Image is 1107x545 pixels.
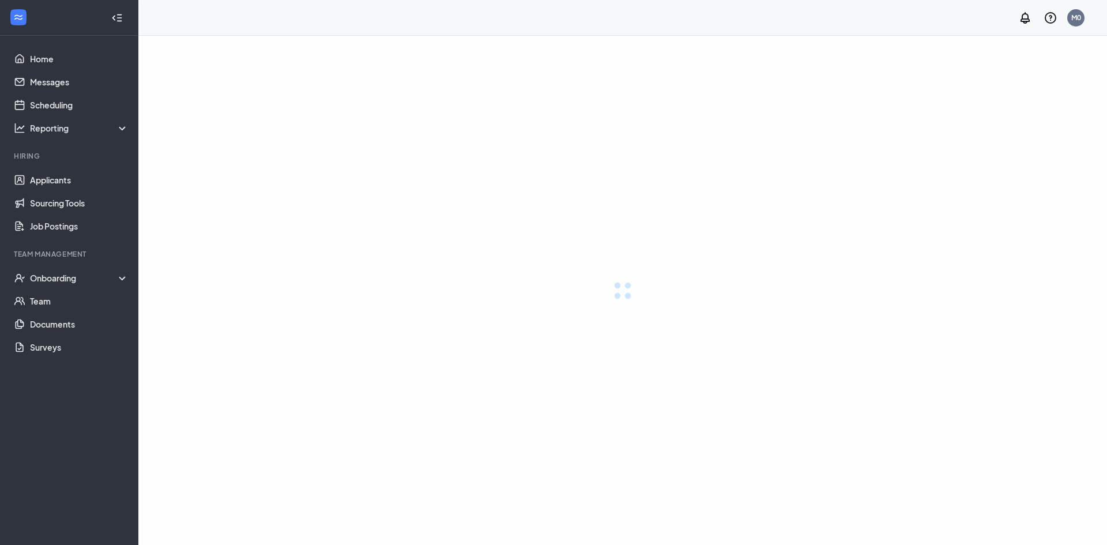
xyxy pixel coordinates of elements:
[1071,13,1081,22] div: M0
[14,151,126,161] div: Hiring
[1018,11,1032,25] svg: Notifications
[14,249,126,259] div: Team Management
[30,191,129,215] a: Sourcing Tools
[1044,11,1057,25] svg: QuestionInfo
[14,272,25,284] svg: UserCheck
[30,93,129,116] a: Scheduling
[30,313,129,336] a: Documents
[30,122,129,134] div: Reporting
[30,336,129,359] a: Surveys
[30,168,129,191] a: Applicants
[30,290,129,313] a: Team
[13,12,24,23] svg: WorkstreamLogo
[14,122,25,134] svg: Analysis
[30,47,129,70] a: Home
[30,215,129,238] a: Job Postings
[30,70,129,93] a: Messages
[111,12,123,24] svg: Collapse
[30,272,129,284] div: Onboarding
